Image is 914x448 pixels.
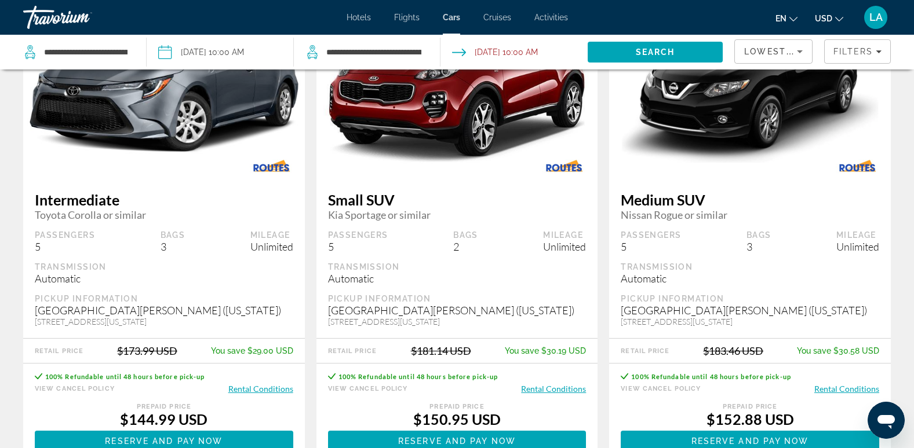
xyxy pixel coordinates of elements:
a: Hotels [347,13,371,22]
span: Cars [443,13,460,22]
img: ROUTES [531,153,598,179]
input: Search pickup location [43,43,129,61]
button: Search [588,42,723,63]
span: Medium SUV [621,191,879,208]
a: Cruises [483,13,511,22]
div: Passengers [328,230,388,240]
div: Mileage [543,230,586,240]
div: Retail Price [328,347,377,355]
button: View Cancel Policy [35,383,115,394]
div: Prepaid Price [328,403,587,410]
div: Bags [747,230,771,240]
div: $29.00 USD [211,346,293,355]
div: [GEOGRAPHIC_DATA][PERSON_NAME] ([US_STATE]) [621,304,879,317]
div: $181.14 USD [411,344,471,357]
span: Nissan Rogue or similar [621,208,879,221]
span: You save [505,346,539,355]
div: 5 [35,240,95,253]
div: $152.88 USD [621,410,879,428]
span: Small SUV [328,191,587,208]
button: Change currency [815,10,843,27]
div: 5 [621,240,681,253]
div: Retail Price [35,347,83,355]
a: Activities [534,13,568,22]
span: Kia Sportage or similar [328,208,587,221]
mat-select: Sort by [744,45,803,58]
span: Filters [833,47,873,56]
span: 100% Refundable until 48 hours before pick-up [45,373,205,380]
span: Search [636,47,675,57]
button: Filters [824,39,891,64]
div: Automatic [328,272,587,285]
button: Rental Conditions [521,383,586,394]
div: Unlimited [543,240,586,253]
img: ROUTES [238,153,305,179]
div: Automatic [621,272,879,285]
div: $150.95 USD [328,410,587,428]
button: User Menu [861,5,891,30]
input: Search dropoff location [325,43,423,61]
div: Pickup Information [328,293,587,304]
span: 100% Refundable until 48 hours before pick-up [631,373,791,380]
button: Change language [775,10,798,27]
button: Rental Conditions [228,383,293,394]
div: [STREET_ADDRESS][US_STATE] [328,317,587,326]
div: [GEOGRAPHIC_DATA][PERSON_NAME] ([US_STATE]) [328,304,587,317]
button: Rental Conditions [814,383,879,394]
div: 5 [328,240,388,253]
button: Pickup date: Nov 19, 2025 10:00 AM [158,35,244,69]
button: Open drop-off date and time picker [452,35,538,69]
div: [STREET_ADDRESS][US_STATE] [35,317,293,326]
span: Reserve and pay now [105,436,223,446]
div: $30.19 USD [505,346,586,355]
div: Unlimited [836,240,879,253]
div: Unlimited [250,240,293,253]
div: Passengers [621,230,681,240]
div: Automatic [35,272,293,285]
div: Transmission [621,262,879,272]
span: Reserve and pay now [691,436,809,446]
span: You save [211,346,245,355]
div: Transmission [328,262,587,272]
span: Lowest Price [744,47,818,56]
iframe: Button to launch messaging window [868,402,905,439]
div: Retail Price [621,347,669,355]
div: Prepaid Price [621,403,879,410]
a: Travorium [23,2,139,32]
div: 2 [453,240,478,253]
span: Reserve and pay now [398,436,516,446]
span: 100% Refundable until 48 hours before pick-up [338,373,498,380]
div: 3 [161,240,185,253]
div: Pickup Information [35,293,293,304]
div: $183.46 USD [703,344,763,357]
button: View Cancel Policy [328,383,408,394]
div: Bags [453,230,478,240]
span: USD [815,14,832,23]
div: 3 [747,240,771,253]
div: $173.99 USD [117,344,177,357]
span: Intermediate [35,191,293,208]
span: LA [869,12,883,23]
div: $144.99 USD [35,410,293,428]
img: Nissan Rogue or similar [609,3,891,171]
a: Flights [394,13,420,22]
div: Transmission [35,262,293,272]
img: ROUTES [824,153,891,179]
div: Mileage [836,230,879,240]
span: Toyota Corolla or similar [35,208,293,221]
div: [STREET_ADDRESS][US_STATE] [621,317,879,326]
div: Passengers [35,230,95,240]
div: [GEOGRAPHIC_DATA][PERSON_NAME] ([US_STATE]) [35,304,293,317]
div: Bags [161,230,185,240]
span: You save [797,346,831,355]
div: Pickup Information [621,293,879,304]
div: $30.58 USD [797,346,879,355]
div: Prepaid Price [35,403,293,410]
div: Mileage [250,230,293,240]
span: en [775,14,786,23]
img: Kia Sportage or similar [316,4,598,170]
